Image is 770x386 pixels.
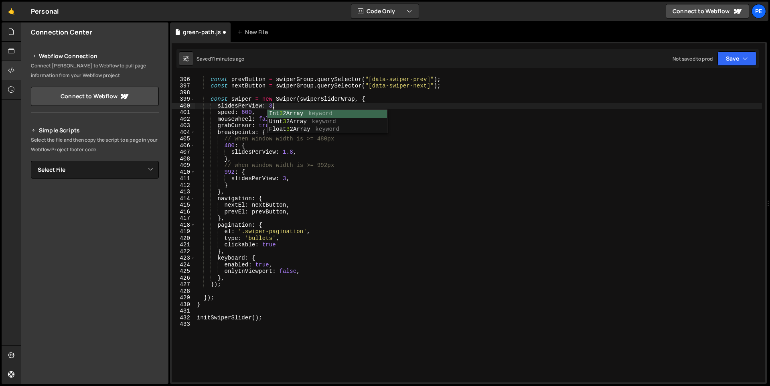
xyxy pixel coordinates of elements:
[172,321,195,328] div: 433
[172,209,195,215] div: 416
[172,268,195,275] div: 425
[172,195,195,202] div: 414
[172,308,195,315] div: 431
[752,4,766,18] a: Pe
[31,192,160,264] iframe: YouTube video player
[172,109,195,116] div: 401
[172,235,195,242] div: 420
[172,315,195,321] div: 432
[31,61,159,80] p: Connect [PERSON_NAME] to Webflow to pull page information from your Webflow project
[172,162,195,169] div: 409
[351,4,419,18] button: Code Only
[172,189,195,195] div: 413
[172,122,195,129] div: 403
[31,135,159,154] p: Select the file and then copy the script to a page in your Webflow Project footer code.
[31,269,160,341] iframe: YouTube video player
[211,55,244,62] div: 11 minutes ago
[172,182,195,189] div: 412
[717,51,756,66] button: Save
[172,156,195,163] div: 408
[197,55,244,62] div: Saved
[172,275,195,282] div: 426
[172,301,195,308] div: 430
[237,28,271,36] div: New File
[172,149,195,156] div: 407
[172,83,195,89] div: 397
[31,87,159,106] a: Connect to Webflow
[172,215,195,222] div: 417
[172,136,195,142] div: 405
[2,2,21,21] a: 🤙
[172,202,195,209] div: 415
[31,28,92,37] h2: Connection Center
[172,242,195,248] div: 421
[183,28,221,36] div: green-path.js
[172,288,195,295] div: 428
[172,228,195,235] div: 419
[172,262,195,268] div: 424
[172,281,195,288] div: 427
[172,103,195,110] div: 400
[172,169,195,176] div: 410
[172,175,195,182] div: 411
[31,51,159,61] h2: Webflow Connection
[172,116,195,123] div: 402
[31,6,59,16] div: Personal
[172,96,195,103] div: 399
[172,142,195,149] div: 406
[673,55,713,62] div: Not saved to prod
[172,76,195,83] div: 396
[172,222,195,229] div: 418
[172,255,195,262] div: 423
[172,89,195,96] div: 398
[666,4,749,18] a: Connect to Webflow
[172,129,195,136] div: 404
[31,126,159,135] h2: Simple Scripts
[172,248,195,255] div: 422
[172,295,195,301] div: 429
